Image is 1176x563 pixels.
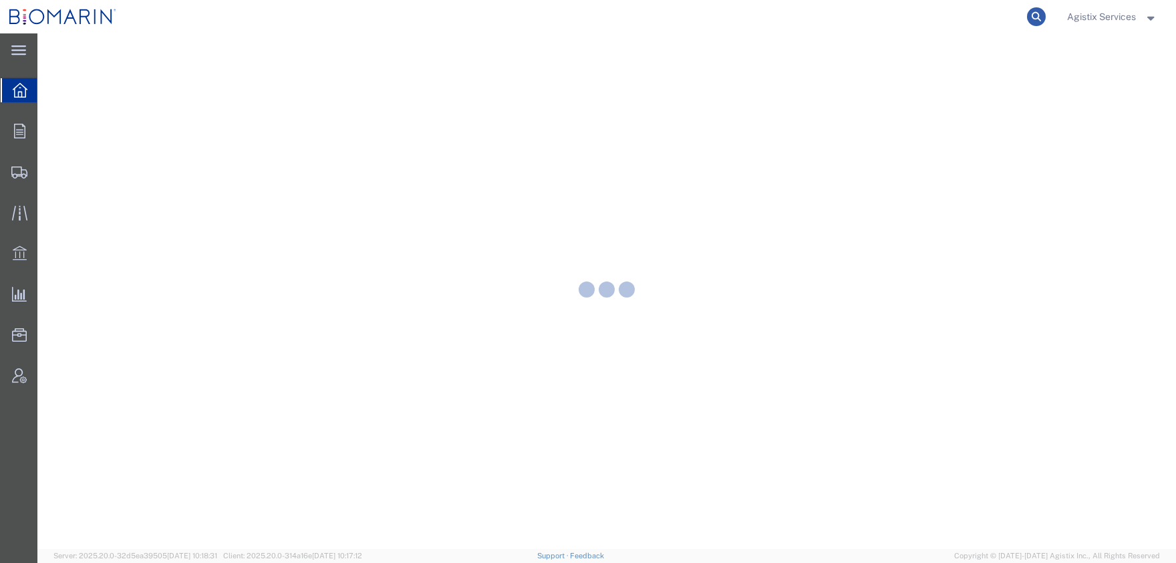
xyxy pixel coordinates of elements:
[223,552,362,560] span: Client: 2025.20.0-314a16e
[312,552,362,560] span: [DATE] 10:17:12
[53,552,217,560] span: Server: 2025.20.0-32d5ea39505
[537,552,571,560] a: Support
[954,550,1160,562] span: Copyright © [DATE]-[DATE] Agistix Inc., All Rights Reserved
[9,7,116,27] img: logo
[167,552,217,560] span: [DATE] 10:18:31
[1066,9,1158,25] button: Agistix Services
[1067,9,1136,24] span: Agistix Services
[570,552,604,560] a: Feedback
